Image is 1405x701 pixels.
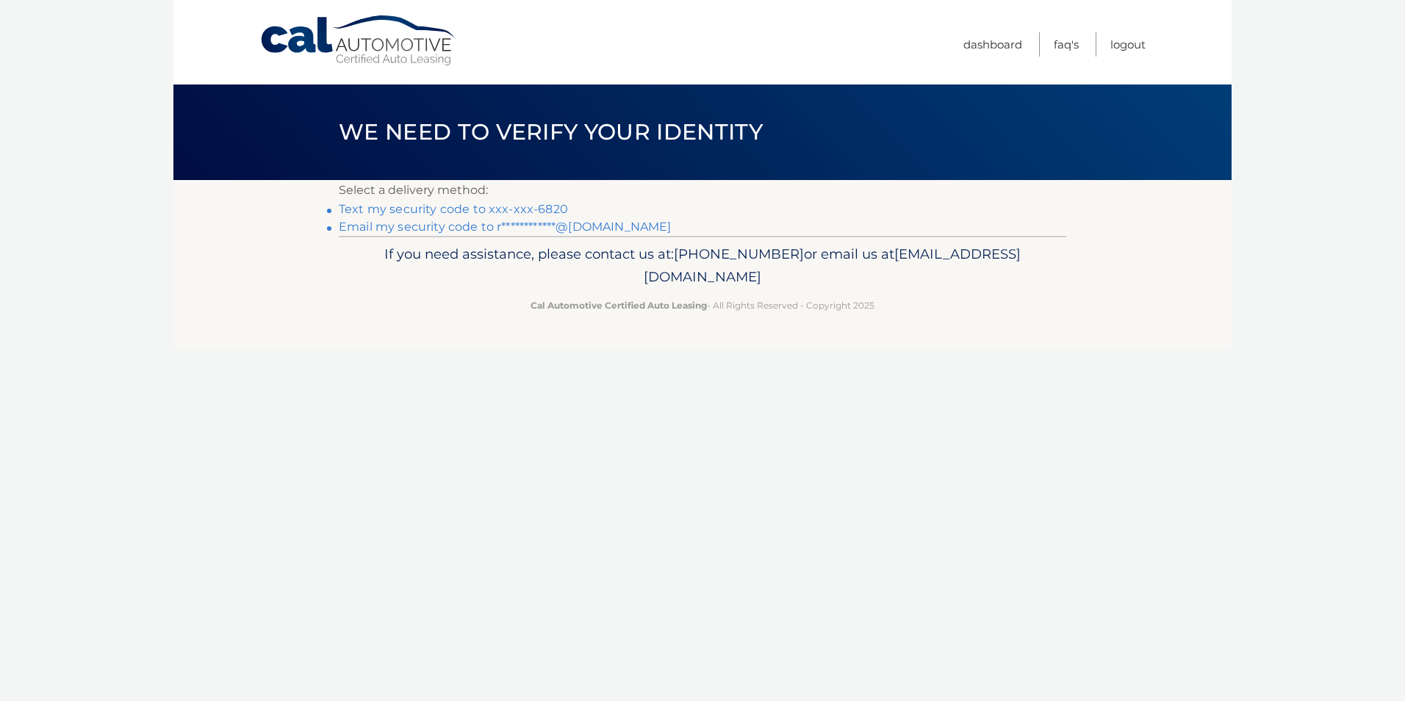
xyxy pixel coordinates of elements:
[339,180,1066,201] p: Select a delivery method:
[674,245,804,262] span: [PHONE_NUMBER]
[259,15,458,67] a: Cal Automotive
[339,118,763,145] span: We need to verify your identity
[348,242,1057,290] p: If you need assistance, please contact us at: or email us at
[963,32,1022,57] a: Dashboard
[1110,32,1146,57] a: Logout
[1054,32,1079,57] a: FAQ's
[339,202,568,216] a: Text my security code to xxx-xxx-6820
[348,298,1057,313] p: - All Rights Reserved - Copyright 2025
[531,300,707,311] strong: Cal Automotive Certified Auto Leasing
